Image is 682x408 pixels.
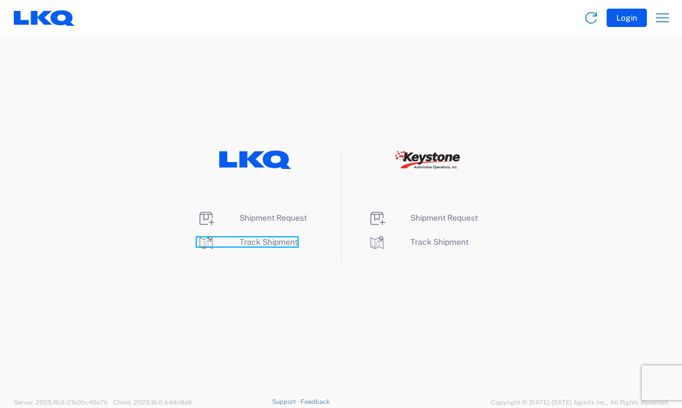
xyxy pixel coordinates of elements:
span: Shipment Request [239,213,307,222]
a: Feedback [300,398,330,405]
a: Track Shipment [197,237,298,247]
span: Track Shipment [239,237,298,247]
a: Shipment Request [197,213,307,222]
a: Shipment Request [368,213,478,222]
span: Copyright © [DATE]-[DATE] Agistix Inc., All Rights Reserved [491,397,668,407]
button: Login [607,9,647,27]
span: Shipment Request [410,213,478,222]
a: Support [272,398,301,405]
a: Track Shipment [368,237,468,247]
span: Server: 2025.16.0-21b0bc45e7b [14,399,108,406]
span: Client: 2025.16.0-b4dc8a9 [113,399,192,406]
span: Track Shipment [410,237,468,247]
